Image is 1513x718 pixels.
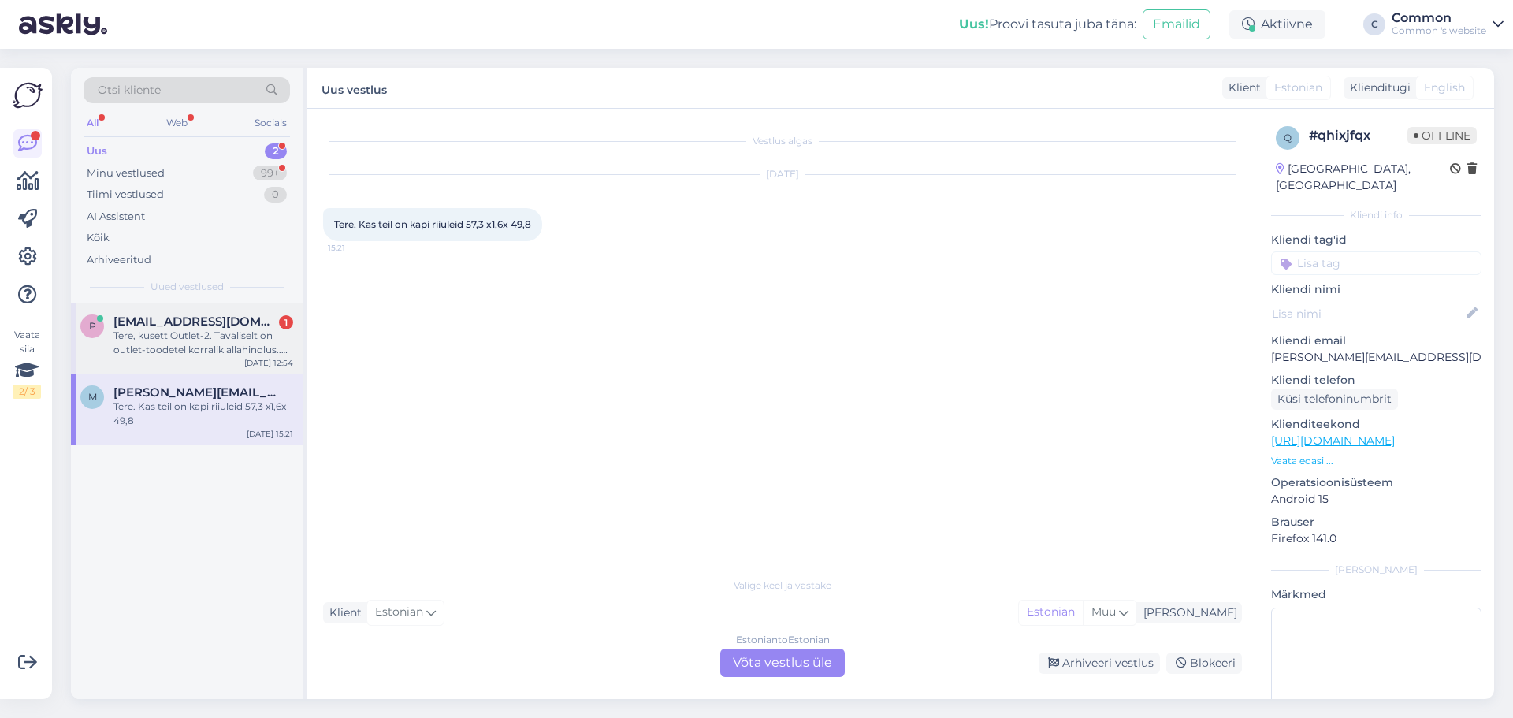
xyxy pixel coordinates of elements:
[264,187,287,203] div: 0
[323,605,362,621] div: Klient
[1271,232,1481,248] p: Kliendi tag'id
[84,113,102,133] div: All
[265,143,287,159] div: 2
[1271,514,1481,530] p: Brauser
[1039,653,1160,674] div: Arhiveeri vestlus
[959,15,1136,34] div: Proovi tasuta juba täna:
[322,77,387,99] label: Uus vestlus
[87,252,151,268] div: Arhiveeritud
[323,578,1242,593] div: Valige keel ja vastake
[98,82,161,99] span: Otsi kliente
[244,357,293,369] div: [DATE] 12:54
[323,134,1242,148] div: Vestlus algas
[88,391,97,403] span: m
[1271,416,1481,433] p: Klienditeekond
[87,209,145,225] div: AI Assistent
[1271,563,1481,577] div: [PERSON_NAME]
[1407,127,1477,144] span: Offline
[87,166,165,181] div: Minu vestlused
[1276,161,1450,194] div: [GEOGRAPHIC_DATA], [GEOGRAPHIC_DATA]
[1271,333,1481,349] p: Kliendi email
[1019,601,1083,624] div: Estonian
[87,230,110,246] div: Kõik
[1344,80,1411,96] div: Klienditugi
[1271,389,1398,410] div: Küsi telefoninumbrit
[151,280,224,294] span: Uued vestlused
[87,187,164,203] div: Tiimi vestlused
[720,649,845,677] div: Võta vestlus üle
[113,314,277,329] span: padarints@gmail.com
[1271,372,1481,389] p: Kliendi telefon
[1271,491,1481,508] p: Android 15
[113,329,293,357] div: Tere, kusett Outlet-2. Tavaliselt on outlet-toodetel korralik allahindlus.. Kas sellele tootele o...
[1229,10,1325,39] div: Aktiivne
[1392,24,1486,37] div: Common 's website
[1271,474,1481,491] p: Operatsioonisüsteem
[87,143,107,159] div: Uus
[89,320,96,332] span: p
[113,400,293,428] div: Tere. Kas teil on kapi riiuleid 57,3 x1,6x 49,8
[1271,349,1481,366] p: [PERSON_NAME][EMAIL_ADDRESS][DOMAIN_NAME]
[1392,12,1504,37] a: CommonCommon 's website
[1137,605,1237,621] div: [PERSON_NAME]
[253,166,287,181] div: 99+
[334,218,531,230] span: Tere. Kas teil on kapi riiuleid 57,3 x1,6x 49,8
[251,113,290,133] div: Socials
[959,17,989,32] b: Uus!
[1272,305,1463,322] input: Lisa nimi
[163,113,191,133] div: Web
[1271,251,1481,275] input: Lisa tag
[1166,653,1242,674] div: Blokeeri
[1363,13,1385,35] div: C
[1091,605,1116,619] span: Muu
[1222,80,1261,96] div: Klient
[1274,80,1322,96] span: Estonian
[323,167,1242,181] div: [DATE]
[13,80,43,110] img: Askly Logo
[1271,454,1481,468] p: Vaata edasi ...
[1284,132,1292,143] span: q
[1271,208,1481,222] div: Kliendi info
[1271,281,1481,298] p: Kliendi nimi
[1143,9,1210,39] button: Emailid
[1271,530,1481,547] p: Firefox 141.0
[247,428,293,440] div: [DATE] 15:21
[1309,126,1407,145] div: # qhixjfqx
[13,385,41,399] div: 2 / 3
[1424,80,1465,96] span: English
[736,633,830,647] div: Estonian to Estonian
[113,385,277,400] span: marianne.aasmae@gmail.com
[1271,586,1481,603] p: Märkmed
[279,315,293,329] div: 1
[13,328,41,399] div: Vaata siia
[375,604,423,621] span: Estonian
[1392,12,1486,24] div: Common
[1271,433,1395,448] a: [URL][DOMAIN_NAME]
[328,242,387,254] span: 15:21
